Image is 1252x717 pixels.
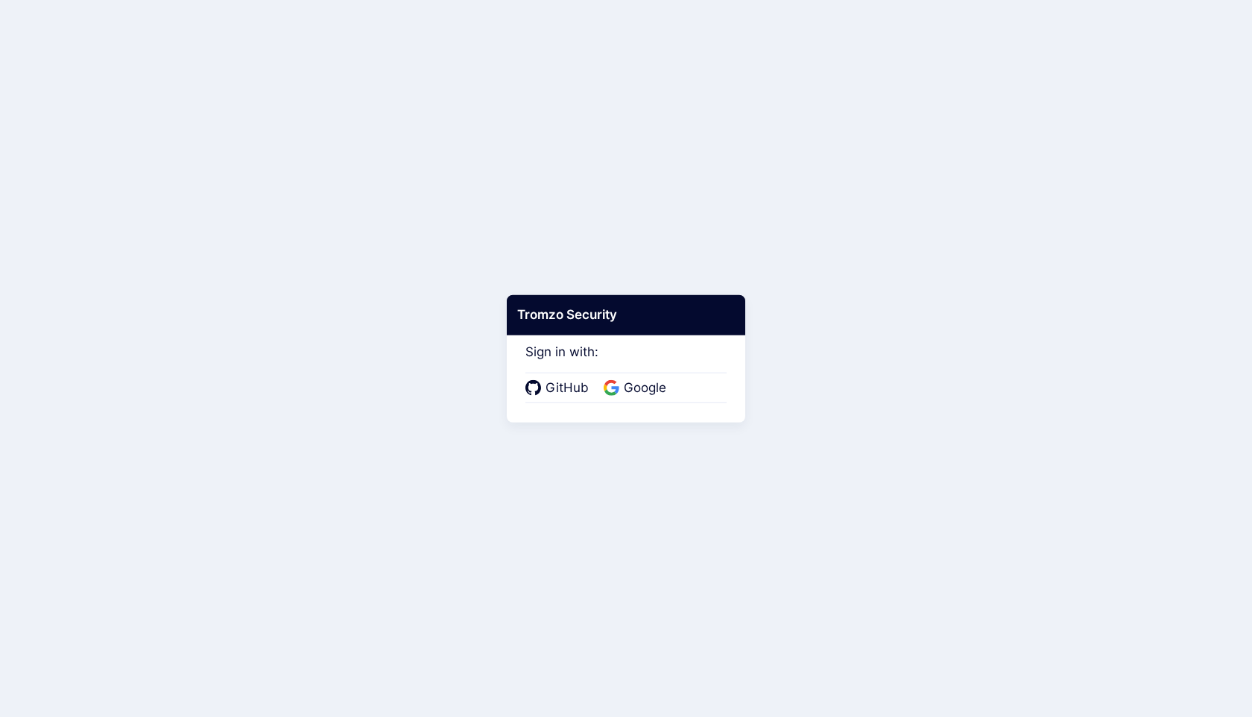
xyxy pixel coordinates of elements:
a: Google [604,379,671,398]
div: Tromzo Security [507,295,745,335]
span: GitHub [541,379,593,398]
span: Google [619,379,671,398]
div: Sign in with: [525,324,727,403]
a: GitHub [525,379,593,398]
